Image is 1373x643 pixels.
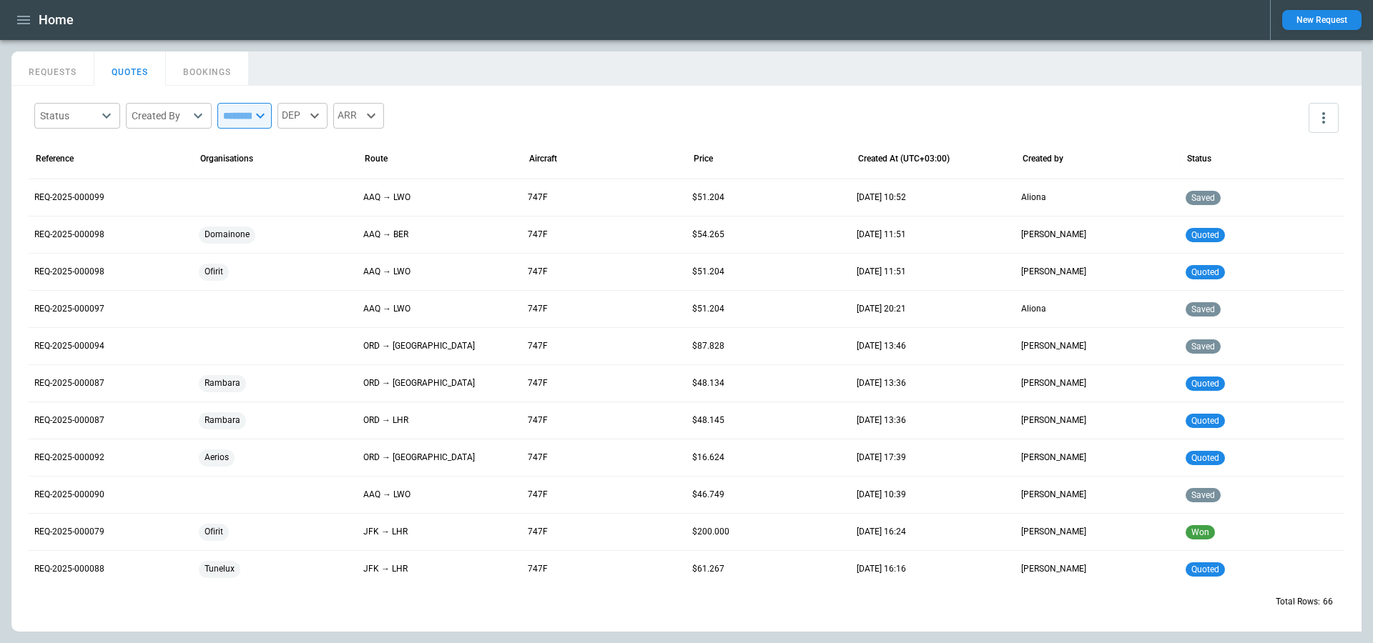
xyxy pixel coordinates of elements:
[40,109,97,123] div: Status
[528,229,681,241] p: 747F
[692,340,845,352] p: $87.828
[34,191,187,204] p: REQ-2025-000099
[857,303,1010,315] p: 25/09/2025 20:21
[34,303,187,315] p: REQ-2025-000097
[692,303,845,315] p: $51.204
[1189,379,1222,389] span: quoted
[1186,477,1339,513] div: Saved
[857,229,1010,241] p: 26/09/2025 11:51
[1189,342,1218,352] span: saved
[692,489,845,501] p: $46.749
[692,414,845,427] p: $48.145
[199,514,229,550] span: Ofirit
[528,340,681,352] p: 747F
[363,340,516,352] p: ORD → JFK
[1309,103,1339,133] button: more
[692,377,845,389] p: $48.134
[363,303,516,315] p: AAQ → LWO
[363,229,516,241] p: AAQ → BER
[363,489,516,501] p: AAQ → LWO
[1186,254,1339,290] div: Quoted
[528,191,681,204] p: 747F
[199,216,255,253] span: Domainone
[1186,291,1339,327] div: Saved
[277,103,328,129] div: DEP
[1186,439,1339,476] div: Quoted
[199,365,246,402] span: Rambara
[1189,304,1218,314] span: saved
[528,377,681,389] p: 747F
[363,452,516,464] p: ORD → JFK
[363,563,516,575] p: JFK → LHR
[34,414,187,427] p: REQ-2025-000087
[199,551,240,587] span: Tunelux
[34,526,187,538] p: REQ-2025-000079
[692,191,845,204] p: $51.204
[199,402,246,439] span: Rambara
[34,489,187,501] p: REQ-2025-000090
[39,11,74,29] h1: Home
[528,452,681,464] p: 747F
[166,51,249,86] button: BOOKINGS
[132,109,189,123] div: Created By
[857,452,1010,464] p: 15/09/2025 17:39
[365,154,388,164] div: Route
[34,229,187,241] p: REQ-2025-000098
[363,191,516,204] p: AAQ → LWO
[857,377,1010,389] p: 24/09/2025 13:36
[857,489,1010,501] p: 09/09/2025 10:39
[1186,328,1339,364] div: Saved
[11,51,94,86] button: REQUESTS
[857,526,1010,538] p: 05/09/2025 16:24
[34,266,187,278] p: REQ-2025-000098
[1021,266,1174,278] p: [PERSON_NAME]
[857,414,1010,427] p: 24/09/2025 13:36
[1021,489,1174,501] p: [PERSON_NAME]
[1021,191,1174,204] p: Aliona
[1021,563,1174,575] p: [PERSON_NAME]
[1186,551,1339,587] div: Quoted
[857,191,1010,204] p: 29/09/2025 10:52
[1276,596,1320,608] p: Total Rows:
[1189,453,1222,463] span: quoted
[363,377,516,389] p: ORD → JFK
[1282,10,1362,30] button: New Request
[36,154,74,164] div: Reference
[34,563,187,575] p: REQ-2025-000088
[1021,526,1174,538] p: [PERSON_NAME]
[363,266,516,278] p: AAQ → LWO
[1187,154,1211,164] div: Status
[528,563,681,575] p: 747F
[1186,179,1339,216] div: Saved
[363,526,516,538] p: JFK → LHR
[1021,377,1174,389] p: [PERSON_NAME]
[1021,303,1174,315] p: Aliona
[1189,416,1222,426] span: quoted
[199,439,235,476] span: Aerios
[692,563,845,575] p: $61.267
[1186,365,1339,402] div: Quoted
[857,266,1010,278] p: 26/09/2025 11:51
[1189,267,1222,277] span: quoted
[528,414,681,427] p: 747F
[34,377,187,389] p: REQ-2025-000087
[858,154,950,164] div: Created At (UTC+03:00)
[857,340,1010,352] p: 24/09/2025 13:46
[528,266,681,278] p: 747F
[857,563,1010,575] p: 05/09/2025 16:16
[333,103,384,129] div: ARR
[94,51,166,86] button: QUOTES
[1186,514,1339,550] div: Won
[1021,414,1174,427] p: [PERSON_NAME]
[1021,452,1174,464] p: [PERSON_NAME]
[1189,564,1222,574] span: quoted
[1021,340,1174,352] p: [PERSON_NAME]
[1021,229,1174,241] p: [PERSON_NAME]
[529,154,557,164] div: Aircraft
[692,452,845,464] p: $16.624
[692,526,845,538] p: $200.000
[1189,490,1218,500] span: saved
[1189,230,1222,240] span: quoted
[200,154,253,164] div: Organisations
[1323,596,1333,608] p: 66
